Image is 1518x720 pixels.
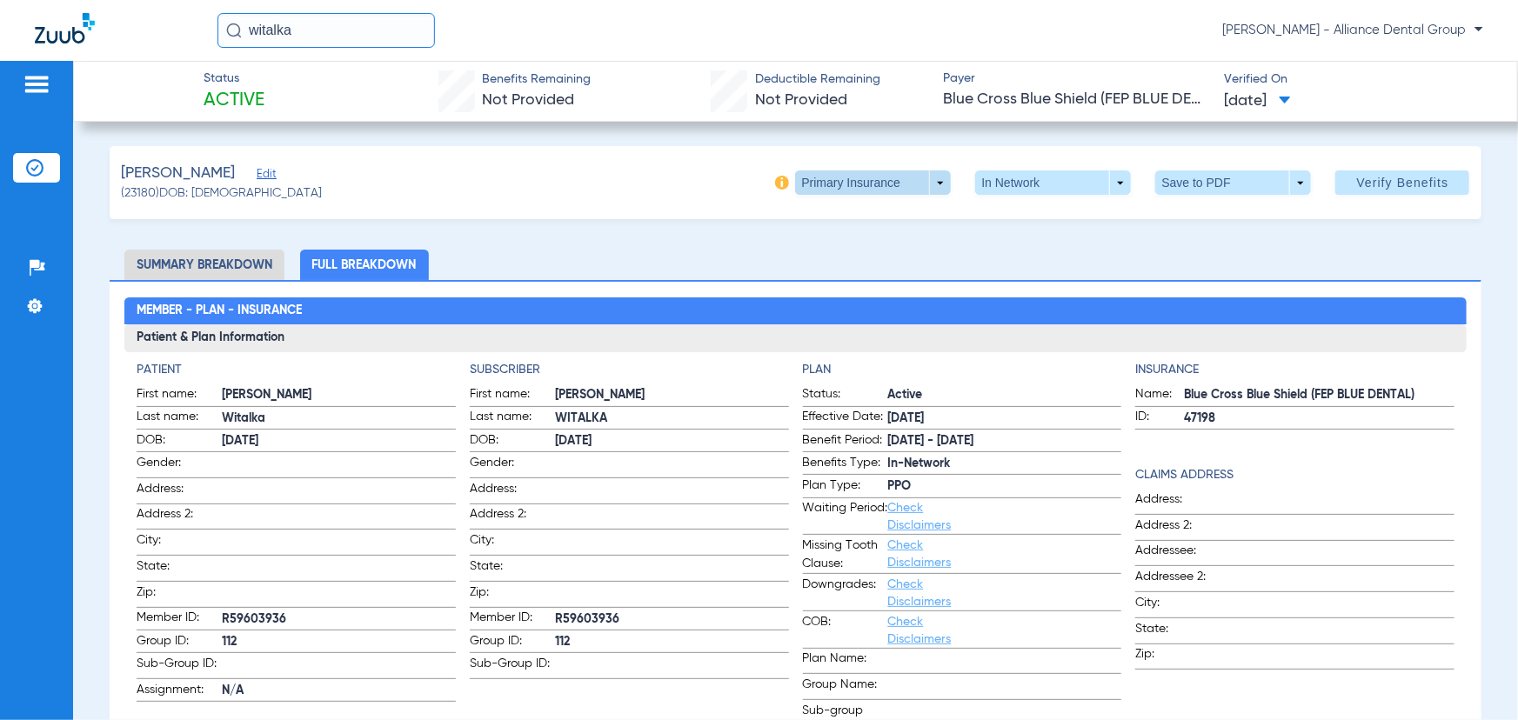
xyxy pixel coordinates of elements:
[470,361,789,379] h4: Subscriber
[555,610,789,629] span: R59603936
[137,385,222,406] span: First name:
[1184,410,1454,428] span: 47198
[803,431,888,452] span: Benefit Period:
[755,92,847,108] span: Not Provided
[555,410,789,428] span: WITALKA
[204,89,264,113] span: Active
[755,70,880,89] span: Deductible Remaining
[555,386,789,404] span: [PERSON_NAME]
[803,676,888,699] span: Group Name:
[803,361,1122,379] h4: Plan
[888,539,952,569] a: Check Disclaimers
[137,557,222,581] span: State:
[1135,620,1220,643] span: State:
[1135,645,1220,669] span: Zip:
[803,650,888,673] span: Plan Name:
[226,23,242,38] img: Search Icon
[944,70,1209,88] span: Payer
[470,609,555,630] span: Member ID:
[555,633,789,651] span: 112
[470,431,555,452] span: DOB:
[470,583,555,607] span: Zip:
[222,682,456,700] span: N/A
[217,13,435,48] input: Search for patients
[803,576,888,610] span: Downgrades:
[803,477,888,497] span: Plan Type:
[137,681,222,702] span: Assignment:
[137,454,222,477] span: Gender:
[803,385,888,406] span: Status:
[1155,170,1311,195] button: Save to PDF
[888,578,952,608] a: Check Disclaimers
[803,408,888,429] span: Effective Date:
[888,386,1122,404] span: Active
[257,168,272,184] span: Edit
[222,432,456,450] span: [DATE]
[803,613,888,648] span: COB:
[803,537,888,573] span: Missing Tooth Clause:
[124,297,1467,325] h2: Member - Plan - Insurance
[137,655,222,678] span: Sub-Group ID:
[137,609,222,630] span: Member ID:
[1184,386,1454,404] span: Blue Cross Blue Shield (FEP BLUE DENTAL)
[35,13,95,43] img: Zuub Logo
[137,505,222,529] span: Address 2:
[888,455,1122,473] span: In-Network
[775,176,789,190] img: info-icon
[1135,517,1220,540] span: Address 2:
[137,531,222,555] span: City:
[483,92,575,108] span: Not Provided
[483,70,592,89] span: Benefits Remaining
[1135,361,1454,379] h4: Insurance
[470,632,555,653] span: Group ID:
[470,385,555,406] span: First name:
[222,633,456,651] span: 112
[137,361,456,379] h4: Patient
[122,184,323,203] span: (23180) DOB: [DEMOGRAPHIC_DATA]
[803,454,888,475] span: Benefits Type:
[1357,176,1449,190] span: Verify Benefits
[222,410,456,428] span: Witalka
[888,477,1122,496] span: PPO
[888,410,1122,428] span: [DATE]
[470,505,555,529] span: Address 2:
[1135,490,1220,514] span: Address:
[1135,542,1220,565] span: Addressee:
[470,480,555,503] span: Address:
[124,324,1467,352] h3: Patient & Plan Information
[1224,90,1291,112] span: [DATE]
[300,250,429,280] li: Full Breakdown
[137,408,222,429] span: Last name:
[888,616,952,645] a: Check Disclaimers
[23,74,50,95] img: hamburger-icon
[1224,70,1489,89] span: Verified On
[137,431,222,452] span: DOB:
[1222,22,1483,39] span: [PERSON_NAME] - Alliance Dental Group
[803,499,888,534] span: Waiting Period:
[470,557,555,581] span: State:
[944,89,1209,110] span: Blue Cross Blue Shield (FEP BLUE DENTAL)
[1135,466,1454,484] h4: Claims Address
[137,480,222,503] span: Address:
[1135,594,1220,617] span: City:
[1135,385,1184,406] span: Name:
[470,655,555,678] span: Sub-Group ID:
[1335,170,1469,195] button: Verify Benefits
[122,163,236,184] span: [PERSON_NAME]
[1135,568,1220,591] span: Addressee 2:
[888,432,1122,450] span: [DATE] - [DATE]
[975,170,1131,195] button: In Network
[470,531,555,555] span: City:
[470,408,555,429] span: Last name:
[124,250,284,280] li: Summary Breakdown
[137,583,222,607] span: Zip:
[222,386,456,404] span: [PERSON_NAME]
[555,432,789,450] span: [DATE]
[795,170,951,195] button: Primary Insurance
[204,70,264,88] span: Status
[137,632,222,653] span: Group ID:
